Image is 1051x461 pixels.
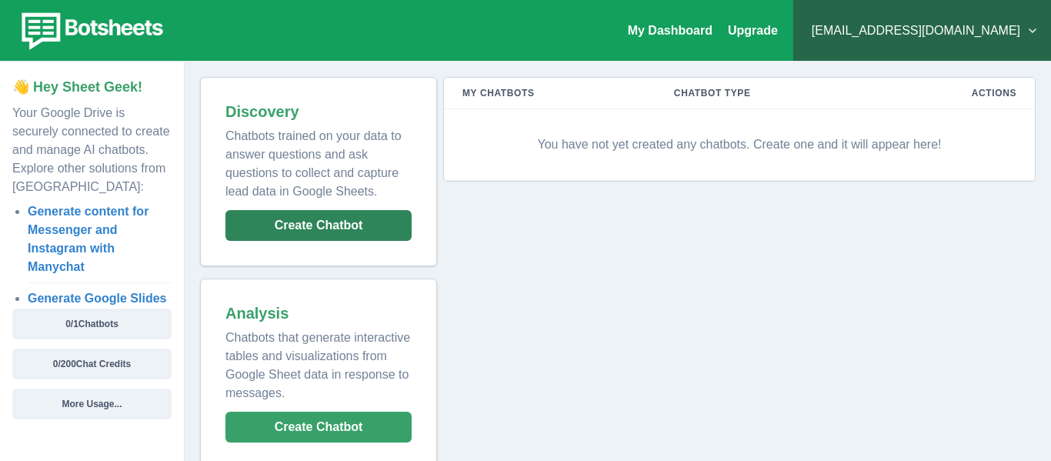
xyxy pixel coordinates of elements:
button: 0/1Chatbots [12,309,172,339]
th: My Chatbots [444,78,656,109]
button: More Usage... [12,389,172,419]
a: My Dashboard [628,24,712,37]
h2: Analysis [225,304,412,322]
p: You have not yet created any chatbots. Create one and it will appear here! [462,122,1016,168]
a: Generate content for Messenger and Instagram with Manychat [28,205,148,273]
a: Upgrade [728,24,778,37]
button: Create Chatbot [225,210,412,241]
p: 👋 Hey Sheet Geek! [12,77,172,98]
th: Actions [876,78,1035,109]
a: Generate Google Slides and Google Docs [28,292,167,323]
p: Chatbots trained on your data to answer questions and ask questions to collect and capture lead d... [225,121,412,201]
button: [EMAIL_ADDRESS][DOMAIN_NAME] [806,15,1039,46]
button: 0/200Chat Credits [12,349,172,379]
p: Chatbots that generate interactive tables and visualizations from Google Sheet data in response t... [225,322,412,403]
h2: Discovery [225,102,412,121]
button: Create Chatbot [225,412,412,443]
p: Your Google Drive is securely connected to create and manage AI chatbots. Explore other solutions... [12,98,172,196]
img: botsheets-logo.png [12,9,168,52]
th: Chatbot Type [656,78,876,109]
